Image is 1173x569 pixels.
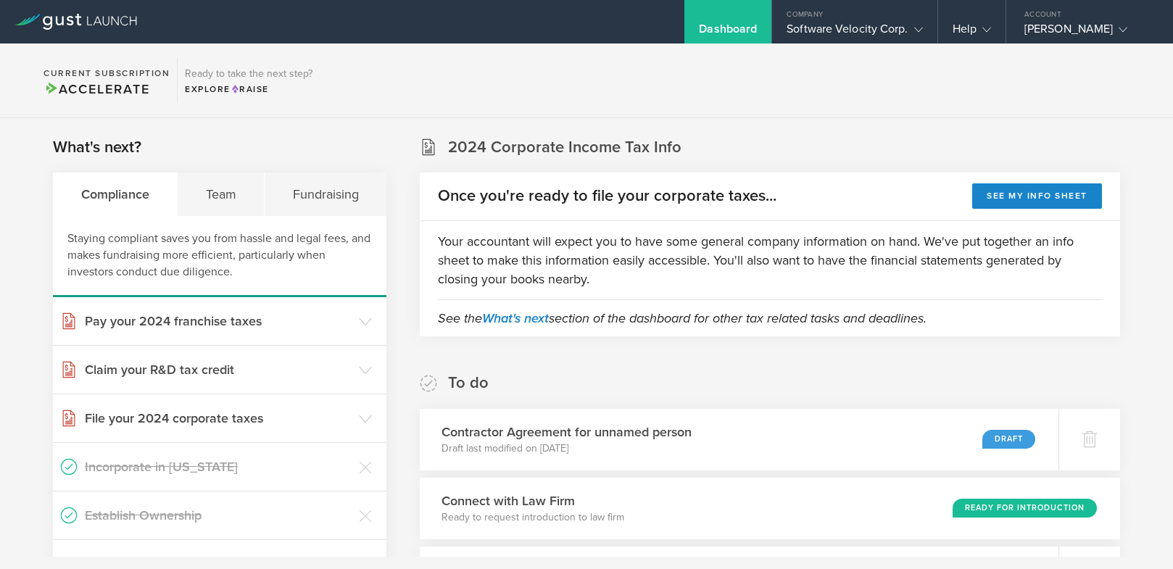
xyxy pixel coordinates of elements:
[442,441,692,456] p: Draft last modified on [DATE]
[85,457,352,476] h3: Incorporate in [US_STATE]
[787,22,922,43] div: Software Velocity Corp.
[43,81,149,97] span: Accelerate
[482,310,549,326] a: What's next
[265,173,386,216] div: Fundraising
[53,137,141,158] h2: What's next?
[85,360,352,379] h3: Claim your R&D tax credit
[1024,22,1148,43] div: [PERSON_NAME]
[43,69,170,78] h2: Current Subscription
[438,232,1102,288] p: Your accountant will expect you to have some general company information on hand. We've put toget...
[420,409,1058,470] div: Contractor Agreement for unnamed personDraft last modified on [DATE]Draft
[699,22,757,43] div: Dashboard
[85,312,352,331] h3: Pay your 2024 franchise taxes
[178,173,265,216] div: Team
[982,430,1035,449] div: Draft
[231,84,269,94] span: Raise
[185,69,312,79] h3: Ready to take the next step?
[953,499,1097,518] div: Ready for Introduction
[53,173,178,216] div: Compliance
[177,58,320,103] div: Ready to take the next step?ExploreRaise
[442,491,624,510] h3: Connect with Law Firm
[448,373,489,394] h2: To do
[185,83,312,96] div: Explore
[85,409,352,428] h3: File your 2024 corporate taxes
[448,137,681,158] h2: 2024 Corporate Income Tax Info
[442,510,624,525] p: Ready to request introduction to law firm
[53,216,386,297] div: Staying compliant saves you from hassle and legal fees, and makes fundraising more efficient, par...
[85,506,352,525] h3: Establish Ownership
[438,186,776,207] h2: Once you're ready to file your corporate taxes...
[972,183,1102,209] button: See my info sheet
[953,22,991,43] div: Help
[438,310,927,326] em: See the section of the dashboard for other tax related tasks and deadlines.
[420,478,1120,539] div: Connect with Law FirmReady to request introduction to law firmReady for Introduction
[442,423,692,441] h3: Contractor Agreement for unnamed person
